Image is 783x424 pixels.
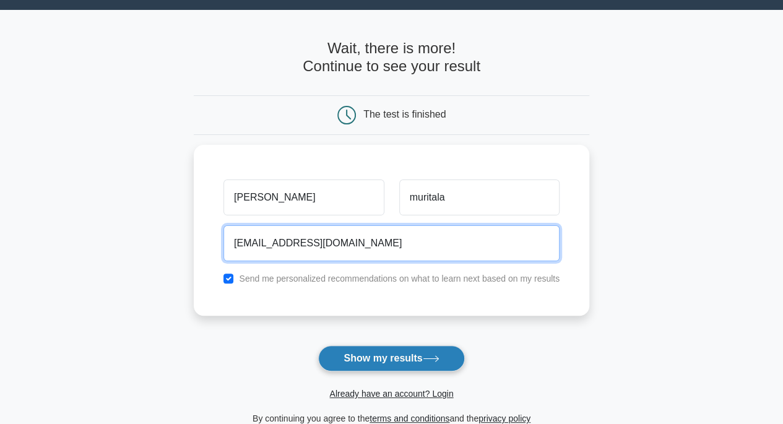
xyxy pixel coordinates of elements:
[223,180,384,215] input: First name
[223,225,560,261] input: Email
[478,413,530,423] a: privacy policy
[329,389,453,399] a: Already have an account? Login
[318,345,464,371] button: Show my results
[370,413,449,423] a: terms and conditions
[363,109,446,119] div: The test is finished
[194,40,589,76] h4: Wait, there is more! Continue to see your result
[399,180,560,215] input: Last name
[239,274,560,283] label: Send me personalized recommendations on what to learn next based on my results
